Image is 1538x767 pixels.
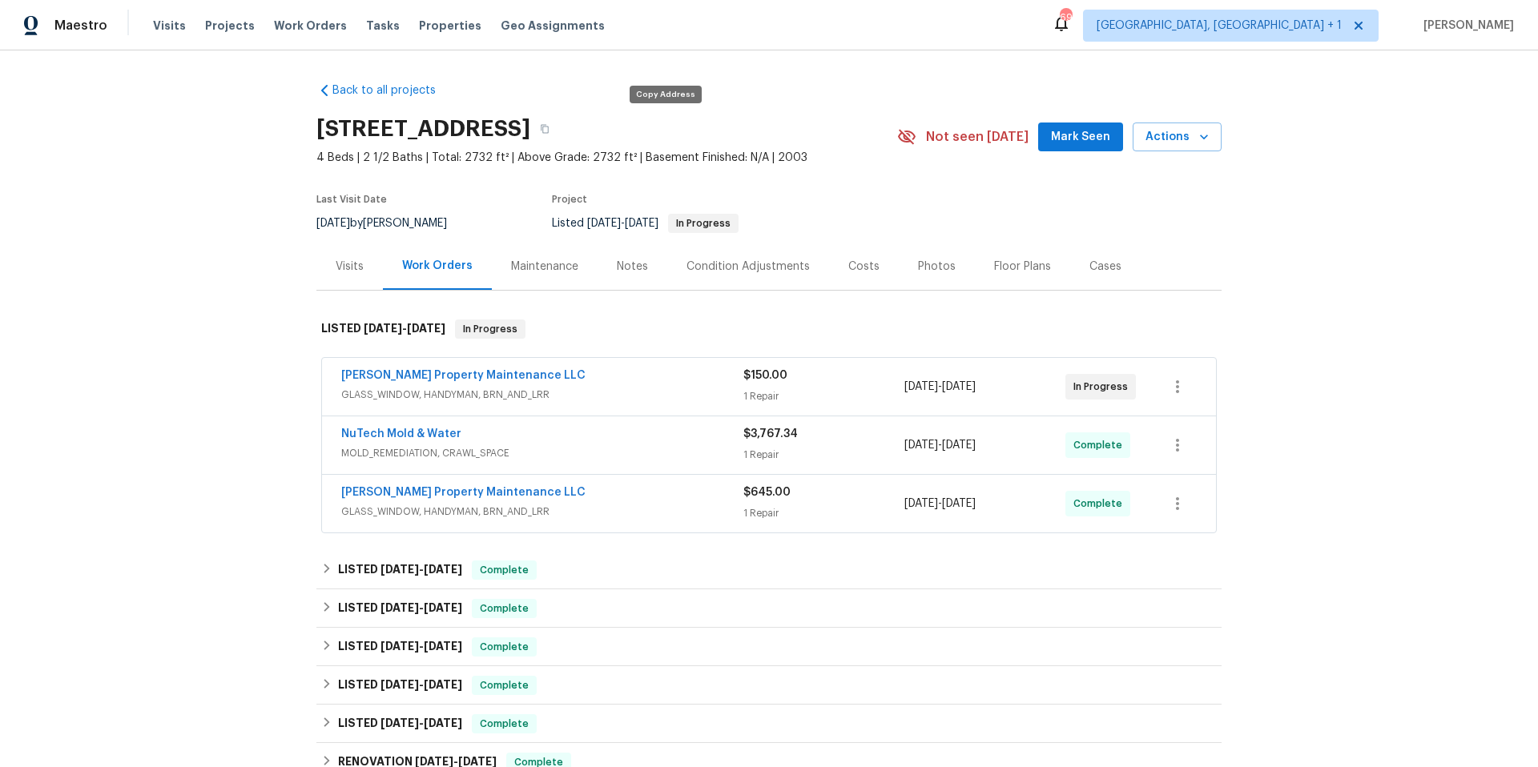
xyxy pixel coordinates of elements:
[380,679,419,690] span: [DATE]
[904,498,938,509] span: [DATE]
[316,214,466,233] div: by [PERSON_NAME]
[848,259,880,275] div: Costs
[552,218,739,229] span: Listed
[316,628,1222,666] div: LISTED [DATE]-[DATE]Complete
[1073,379,1134,395] span: In Progress
[918,259,956,275] div: Photos
[316,218,350,229] span: [DATE]
[1133,122,1222,152] button: Actions
[743,370,787,381] span: $150.00
[473,639,535,655] span: Complete
[743,388,904,404] div: 1 Repair
[424,679,462,690] span: [DATE]
[316,195,387,204] span: Last Visit Date
[274,18,347,34] span: Work Orders
[402,258,473,274] div: Work Orders
[942,498,976,509] span: [DATE]
[380,679,462,690] span: -
[1097,18,1342,34] span: [GEOGRAPHIC_DATA], [GEOGRAPHIC_DATA] + 1
[341,428,461,440] a: NuTech Mold & Water
[321,319,445,339] h6: LISTED
[904,379,976,395] span: -
[457,321,524,337] span: In Progress
[415,756,497,767] span: -
[316,589,1222,628] div: LISTED [DATE]-[DATE]Complete
[1073,496,1129,512] span: Complete
[316,150,897,166] span: 4 Beds | 2 1/2 Baths | Total: 2732 ft² | Above Grade: 2732 ft² | Basement Finished: N/A | 2003
[473,716,535,732] span: Complete
[617,259,648,275] div: Notes
[904,440,938,451] span: [DATE]
[341,445,743,461] span: MOLD_REMEDIATION, CRAWL_SPACE
[904,437,976,453] span: -
[473,600,535,616] span: Complete
[501,18,605,34] span: Geo Assignments
[54,18,107,34] span: Maestro
[1073,437,1129,453] span: Complete
[380,602,462,613] span: -
[316,551,1222,589] div: LISTED [DATE]-[DATE]Complete
[1145,127,1209,147] span: Actions
[743,428,798,440] span: $3,767.34
[380,717,462,729] span: -
[1417,18,1514,34] span: [PERSON_NAME]
[424,564,462,575] span: [DATE]
[415,756,453,767] span: [DATE]
[341,487,586,498] a: [PERSON_NAME] Property Maintenance LLC
[904,496,976,512] span: -
[364,323,402,334] span: [DATE]
[552,195,587,204] span: Project
[625,218,658,229] span: [DATE]
[380,641,419,652] span: [DATE]
[341,387,743,403] span: GLASS_WINDOW, HANDYMAN, BRN_AND_LRR
[743,487,791,498] span: $645.00
[316,666,1222,705] div: LISTED [DATE]-[DATE]Complete
[1051,127,1110,147] span: Mark Seen
[419,18,481,34] span: Properties
[942,440,976,451] span: [DATE]
[341,370,586,381] a: [PERSON_NAME] Property Maintenance LLC
[205,18,255,34] span: Projects
[942,381,976,392] span: [DATE]
[473,677,535,693] span: Complete
[926,129,1029,145] span: Not seen [DATE]
[338,599,462,618] h6: LISTED
[316,121,530,137] h2: [STREET_ADDRESS]
[316,303,1222,355] div: LISTED [DATE]-[DATE]In Progress
[338,714,462,733] h6: LISTED
[338,676,462,695] h6: LISTED
[338,637,462,657] h6: LISTED
[686,259,810,275] div: Condition Adjustments
[364,323,445,334] span: -
[458,756,497,767] span: [DATE]
[380,564,462,575] span: -
[366,20,400,31] span: Tasks
[380,717,419,729] span: [DATE]
[587,218,621,229] span: [DATE]
[511,259,578,275] div: Maintenance
[424,602,462,613] span: [DATE]
[1038,122,1123,152] button: Mark Seen
[904,381,938,392] span: [DATE]
[341,504,743,520] span: GLASS_WINDOW, HANDYMAN, BRN_AND_LRR
[407,323,445,334] span: [DATE]
[380,641,462,652] span: -
[424,717,462,729] span: [DATE]
[670,219,737,228] span: In Progress
[424,641,462,652] span: [DATE]
[473,562,535,578] span: Complete
[316,705,1222,743] div: LISTED [DATE]-[DATE]Complete
[1089,259,1121,275] div: Cases
[994,259,1051,275] div: Floor Plans
[380,602,419,613] span: [DATE]
[1060,10,1071,26] div: 69
[316,82,470,98] a: Back to all projects
[743,505,904,521] div: 1 Repair
[338,560,462,580] h6: LISTED
[336,259,364,275] div: Visits
[587,218,658,229] span: -
[743,447,904,463] div: 1 Repair
[153,18,186,34] span: Visits
[380,564,419,575] span: [DATE]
